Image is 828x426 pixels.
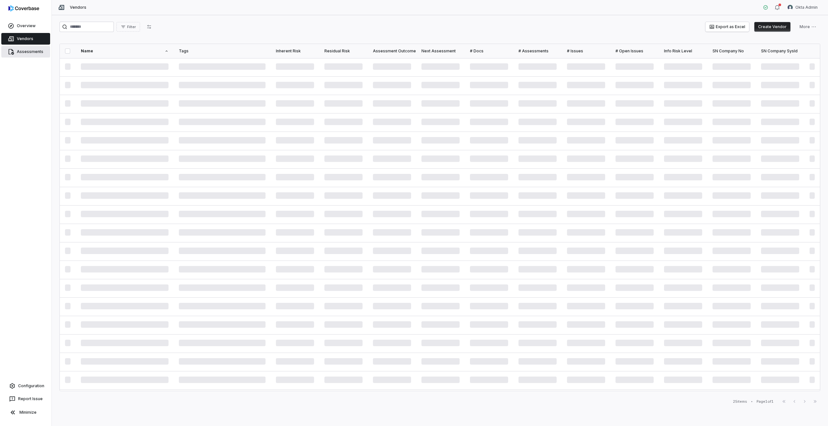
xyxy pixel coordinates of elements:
div: Tags [179,48,266,54]
div: 25 items [733,399,747,404]
div: # Assessments [518,48,557,54]
div: Assessment Outcome [373,48,411,54]
span: Vendors [70,5,86,10]
a: Assessments [1,46,50,58]
div: • [751,399,753,404]
button: Minimize [3,406,49,419]
div: Page 1 of 1 [757,399,774,404]
div: # Open Issues [616,48,654,54]
button: More [796,22,820,32]
div: # Docs [470,48,508,54]
div: Next Assessment [421,48,460,54]
button: Create Vendor [754,22,790,32]
div: # Issues [567,48,605,54]
button: Okta Admin avatarOkta Admin [784,3,822,12]
div: Residual Risk [324,48,363,54]
div: Inherent Risk [276,48,314,54]
a: Configuration [3,380,49,392]
button: Filter [116,22,140,32]
span: Okta Admin [795,5,818,10]
img: logo-D7KZi-bG.svg [8,5,39,12]
div: Name [81,48,169,54]
div: SN Company No [713,48,751,54]
div: SN Company SysId [761,48,799,54]
div: Info Risk Level [664,48,702,54]
span: Filter [127,25,136,29]
button: Export as Excel [705,22,749,32]
button: Report Issue [3,393,49,405]
a: Vendors [1,33,50,45]
img: Okta Admin avatar [788,5,793,10]
a: Overview [1,20,50,32]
